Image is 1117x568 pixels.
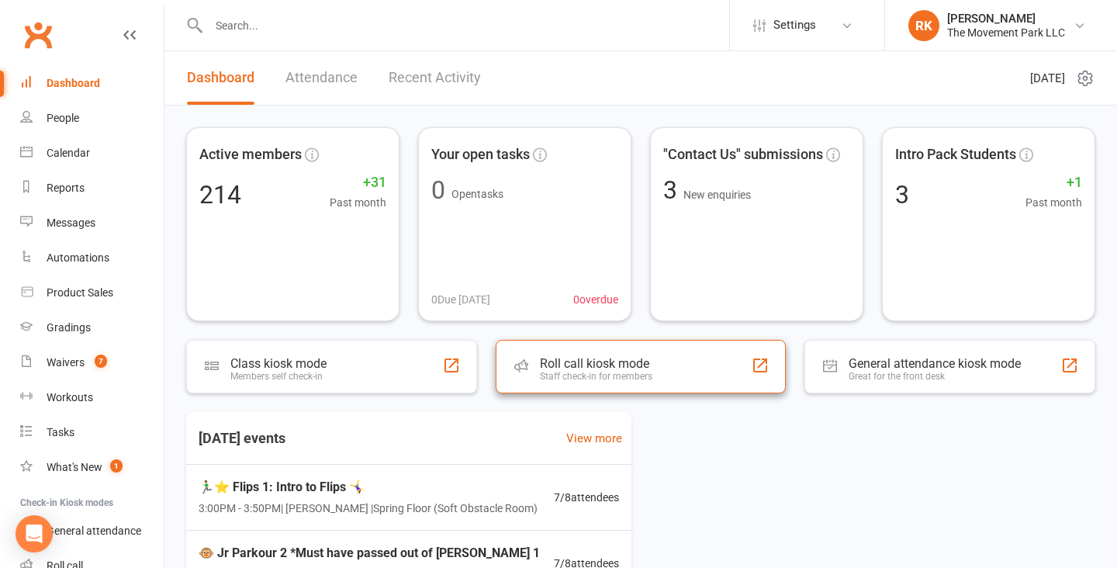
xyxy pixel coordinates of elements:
[20,136,164,171] a: Calendar
[187,51,254,105] a: Dashboard
[16,515,53,552] div: Open Intercom Messenger
[849,356,1021,371] div: General attendance kiosk mode
[47,182,85,194] div: Reports
[431,178,445,203] div: 0
[20,380,164,415] a: Workouts
[20,345,164,380] a: Waivers 7
[451,188,503,200] span: Open tasks
[285,51,358,105] a: Attendance
[95,355,107,368] span: 7
[47,251,109,264] div: Automations
[20,415,164,450] a: Tasks
[47,286,113,299] div: Product Sales
[47,461,102,473] div: What's New
[20,450,164,485] a: What's New1
[773,8,816,43] span: Settings
[199,543,540,563] span: 🐵 Jr Parkour 2 *Must have passed out of [PERSON_NAME] 1
[1025,194,1082,211] span: Past month
[947,26,1065,40] div: The Movement Park LLC
[1030,69,1065,88] span: [DATE]
[895,182,909,207] div: 3
[20,310,164,345] a: Gradings
[19,16,57,54] a: Clubworx
[47,525,141,537] div: General attendance
[199,500,538,517] span: 3:00PM - 3:50PM | [PERSON_NAME] | Spring Floor (Soft Obstacle Room)
[566,429,622,448] a: View more
[20,206,164,241] a: Messages
[47,216,95,229] div: Messages
[47,391,93,403] div: Workouts
[20,66,164,101] a: Dashboard
[908,10,939,41] div: RK
[47,77,100,89] div: Dashboard
[47,147,90,159] div: Calendar
[895,144,1016,166] span: Intro Pack Students
[230,371,327,382] div: Members self check-in
[540,356,652,371] div: Roll call kiosk mode
[199,477,538,497] span: 🏃‍♂️⭐ Flips 1: Intro to Flips 🤸‍♀️
[20,241,164,275] a: Automations
[554,489,619,506] span: 7 / 8 attendees
[204,15,729,36] input: Search...
[47,426,74,438] div: Tasks
[20,171,164,206] a: Reports
[431,291,490,308] span: 0 Due [DATE]
[849,371,1021,382] div: Great for the front desk
[20,275,164,310] a: Product Sales
[330,171,386,194] span: +31
[431,144,530,166] span: Your open tasks
[330,194,386,211] span: Past month
[199,182,241,207] div: 214
[20,514,164,549] a: General attendance kiosk mode
[20,101,164,136] a: People
[663,144,823,166] span: "Contact Us" submissions
[47,356,85,369] div: Waivers
[683,189,751,201] span: New enquiries
[947,12,1065,26] div: [PERSON_NAME]
[540,371,652,382] div: Staff check-in for members
[663,175,683,205] span: 3
[186,424,298,452] h3: [DATE] events
[1025,171,1082,194] span: +1
[47,321,91,334] div: Gradings
[389,51,481,105] a: Recent Activity
[47,112,79,124] div: People
[573,291,618,308] span: 0 overdue
[199,144,302,166] span: Active members
[110,459,123,473] span: 1
[230,356,327,371] div: Class kiosk mode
